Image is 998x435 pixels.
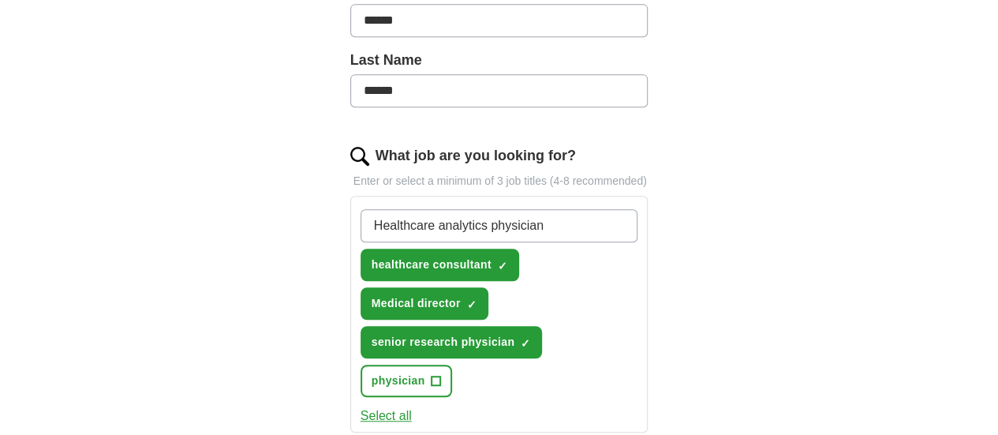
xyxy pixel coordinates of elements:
[467,298,477,311] span: ✓
[350,173,649,189] p: Enter or select a minimum of 3 job titles (4-8 recommended)
[361,407,412,426] button: Select all
[376,145,576,167] label: What job are you looking for?
[361,249,519,281] button: healthcare consultant✓
[372,295,461,312] span: Medical director
[350,147,369,166] img: search.png
[498,260,507,272] span: ✓
[350,50,649,71] label: Last Name
[361,365,453,397] button: physician
[521,337,530,350] span: ✓
[361,287,488,320] button: Medical director✓
[372,373,425,389] span: physician
[372,334,515,351] span: senior research physician
[372,257,492,273] span: healthcare consultant
[361,326,543,358] button: senior research physician✓
[361,209,638,242] input: Type a job title and press enter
